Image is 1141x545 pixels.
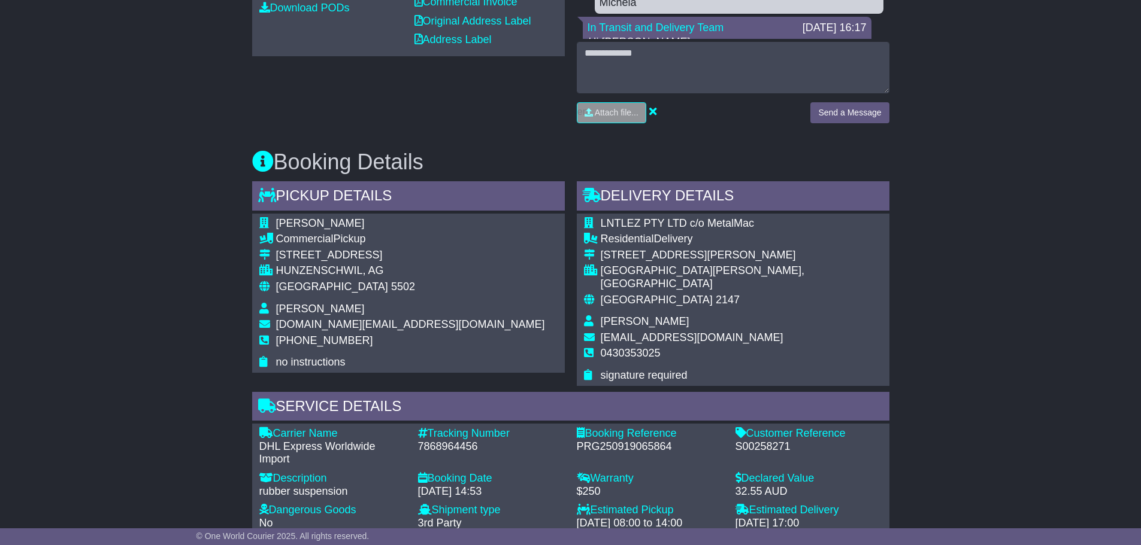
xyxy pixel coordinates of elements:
div: Customer Reference [736,427,882,440]
div: 7868964456 [418,440,565,453]
div: 32.55 AUD [736,485,882,498]
span: Commercial [276,233,334,245]
div: Delivery Details [577,181,889,214]
div: Booking Reference [577,427,724,440]
span: [PHONE_NUMBER] [276,334,373,346]
div: Pickup [276,233,545,246]
div: Booking Date [418,472,565,485]
span: 0430353025 [601,347,661,359]
span: Residential [601,233,654,245]
div: Dangerous Goods [259,504,406,517]
span: 5502 [391,281,415,293]
span: [EMAIL_ADDRESS][DOMAIN_NAME] [601,331,783,343]
div: [DATE] 08:00 to 14:00 [577,517,724,530]
div: [GEOGRAPHIC_DATA][PERSON_NAME], [GEOGRAPHIC_DATA] [601,264,882,290]
div: Service Details [252,392,889,424]
span: 2147 [716,294,740,306]
div: [DATE] 16:17 [803,22,867,35]
div: Description [259,472,406,485]
span: no instructions [276,356,346,368]
span: [PERSON_NAME] [601,315,689,327]
a: In Transit and Delivery Team [588,22,724,34]
a: Original Address Label [414,15,531,27]
span: [GEOGRAPHIC_DATA] [276,281,388,293]
div: [DATE] 17:00 [736,517,882,530]
span: No [259,517,273,529]
h3: Booking Details [252,150,889,174]
div: [STREET_ADDRESS][PERSON_NAME] [601,249,882,262]
div: Delivery [601,233,882,246]
a: Download PODs [259,2,350,14]
div: Declared Value [736,472,882,485]
div: Estimated Pickup [577,504,724,517]
div: Estimated Delivery [736,504,882,517]
div: [STREET_ADDRESS] [276,249,545,262]
span: 3rd Party [418,517,462,529]
span: [DOMAIN_NAME][EMAIL_ADDRESS][DOMAIN_NAME] [276,318,545,330]
div: Shipment type [418,504,565,517]
a: Address Label [414,34,492,45]
div: Warranty [577,472,724,485]
div: PRG250919065864 [577,440,724,453]
span: signature required [601,369,688,381]
div: Pickup Details [252,181,565,214]
span: [PERSON_NAME] [276,303,365,315]
div: Tracking Number [418,427,565,440]
div: HUNZENSCHWIL, AG [276,264,545,278]
span: [PERSON_NAME] [276,217,365,229]
span: [GEOGRAPHIC_DATA] [601,294,713,306]
div: rubber suspension [259,485,406,498]
div: S00258271 [736,440,882,453]
div: DHL Express Worldwide Import [259,440,406,466]
div: [DATE] 14:53 [418,485,565,498]
span: LNTLEZ PTY LTD c/o MetalMac [601,217,754,229]
p: Hi [PERSON_NAME], [589,36,865,49]
div: $250 [577,485,724,498]
span: © One World Courier 2025. All rights reserved. [196,531,370,541]
button: Send a Message [810,102,889,123]
div: Carrier Name [259,427,406,440]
